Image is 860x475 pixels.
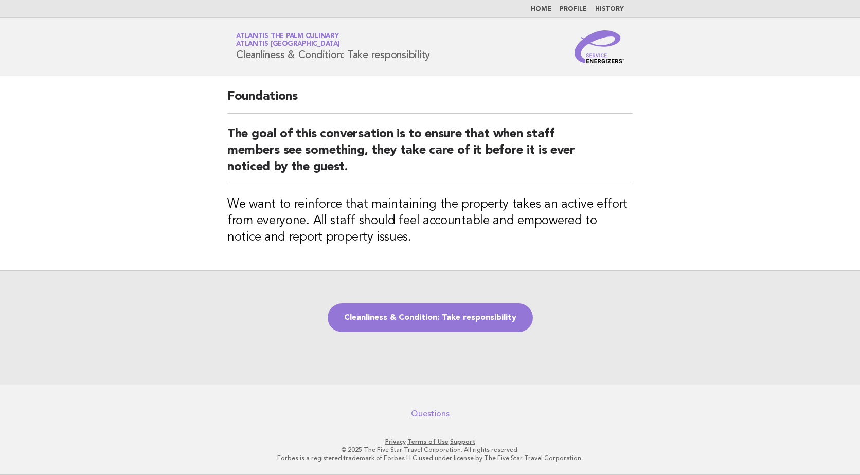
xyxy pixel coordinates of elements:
a: Cleanliness & Condition: Take responsibility [328,303,533,332]
a: History [595,6,624,12]
p: · · [115,437,745,446]
a: Profile [560,6,587,12]
p: © 2025 The Five Star Travel Corporation. All rights reserved. [115,446,745,454]
a: Privacy [385,438,406,445]
a: Terms of Use [407,438,449,445]
a: Questions [411,409,450,419]
a: Support [450,438,475,445]
p: Forbes is a registered trademark of Forbes LLC used under license by The Five Star Travel Corpora... [115,454,745,462]
a: Home [531,6,551,12]
span: Atlantis [GEOGRAPHIC_DATA] [236,41,340,48]
a: Atlantis The Palm CulinaryAtlantis [GEOGRAPHIC_DATA] [236,33,340,47]
h1: Cleanliness & Condition: Take responsibility [236,33,430,60]
img: Service Energizers [575,30,624,63]
h2: Foundations [227,88,633,114]
h3: We want to reinforce that maintaining the property takes an active effort from everyone. All staf... [227,196,633,246]
h2: The goal of this conversation is to ensure that when staff members see something, they take care ... [227,126,633,184]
